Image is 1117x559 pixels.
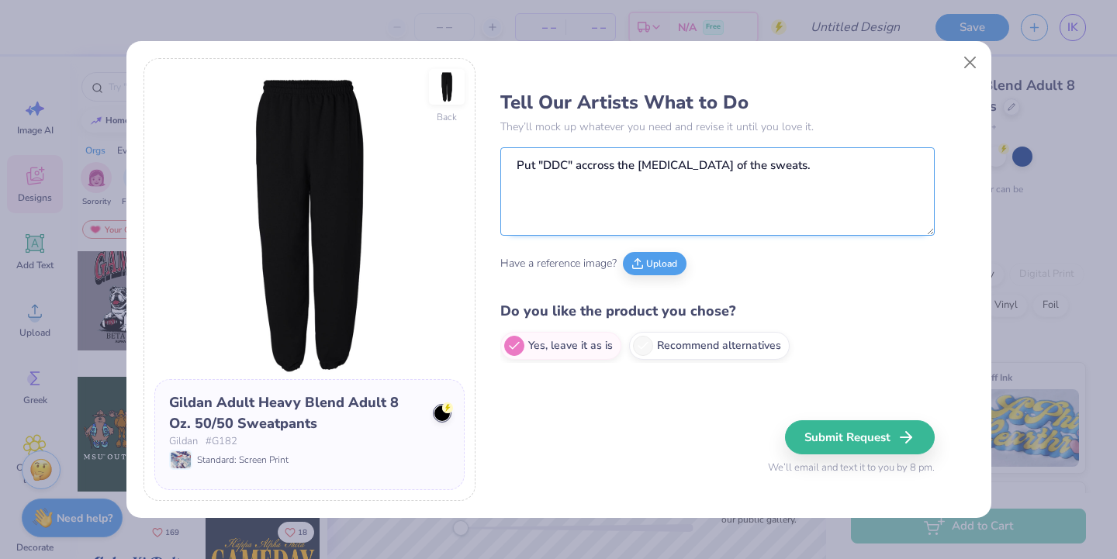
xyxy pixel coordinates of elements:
[500,300,935,323] h4: Do you like the product you chose?
[629,332,790,360] label: Recommend alternatives
[197,453,289,467] span: Standard: Screen Print
[169,392,422,434] div: Gildan Adult Heavy Blend Adult 8 Oz. 50/50 Sweatpants
[500,91,935,114] h3: Tell Our Artists What to Do
[500,255,617,271] span: Have a reference image?
[785,420,935,454] button: Submit Request
[206,434,237,450] span: # G182
[623,252,686,275] button: Upload
[169,434,198,450] span: Gildan
[500,147,935,236] textarea: Put "DDC" accross the [MEDICAL_DATA] of the sweats.
[437,110,457,124] div: Back
[431,71,462,102] img: Back
[171,451,191,468] img: Standard: Screen Print
[768,461,935,476] span: We’ll email and text it to you by 8 pm.
[500,332,621,360] label: Yes, leave it as is
[500,119,935,135] p: They’ll mock up whatever you need and revise it until you love it.
[955,47,984,77] button: Close
[154,69,465,379] img: Front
